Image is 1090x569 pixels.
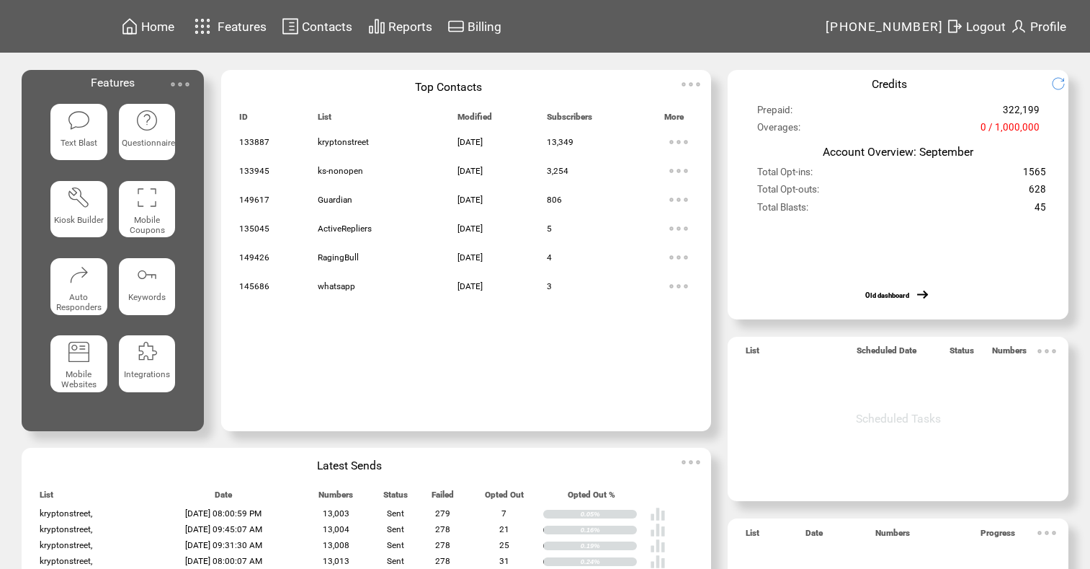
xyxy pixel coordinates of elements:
[468,19,501,34] span: Billing
[875,528,910,544] span: Numbers
[239,166,269,176] span: 133945
[664,112,684,128] span: More
[664,243,693,272] img: ellypsis.svg
[1029,184,1046,201] span: 628
[383,490,408,506] span: Status
[318,252,359,263] span: RagingBull
[1032,337,1061,366] img: ellypsis.svg
[664,214,693,243] img: ellypsis.svg
[650,538,666,554] img: poll%20-%20white.svg
[856,412,941,425] span: Scheduled Tasks
[457,137,483,147] span: [DATE]
[499,556,509,566] span: 31
[318,281,355,291] span: whatsapp
[239,281,269,291] span: 145686
[323,540,349,550] span: 13,008
[119,104,176,169] a: Questionnaire
[581,557,638,566] div: 0.24%
[581,526,638,534] div: 0.16%
[676,448,705,477] img: ellypsis.svg
[581,510,638,519] div: 0.05%
[239,195,269,205] span: 149617
[499,524,509,534] span: 21
[239,252,269,263] span: 149426
[40,490,53,506] span: List
[119,335,176,401] a: Integrations
[185,540,262,550] span: [DATE] 09:31:30 AM
[91,76,135,89] span: Features
[966,19,1006,34] span: Logout
[54,215,104,225] span: Kiosk Builder
[1010,17,1027,35] img: profile.svg
[282,17,299,35] img: contacts.svg
[823,145,973,159] span: Account Overview: September
[185,508,262,519] span: [DATE] 08:00:59 PM
[40,556,92,566] span: kryptonstreet,
[664,156,693,185] img: ellypsis.svg
[318,137,369,147] span: kryptonstreet
[119,258,176,324] a: Keywords
[61,369,97,389] span: Mobile Websites
[992,345,1027,362] span: Numbers
[50,181,107,247] a: Kiosk Builder
[239,112,248,128] span: ID
[1030,19,1066,34] span: Profile
[387,540,404,550] span: Sent
[746,345,759,362] span: List
[135,186,158,209] img: coupons.svg
[435,524,450,534] span: 278
[547,224,552,234] span: 5
[650,506,666,522] img: poll%20-%20white.svg
[122,138,175,148] span: Questionnaire
[190,14,215,38] img: features.svg
[757,167,813,184] span: Total Opt-ins:
[1035,202,1046,219] span: 45
[415,80,482,94] span: Top Contacts
[547,195,562,205] span: 806
[280,15,354,38] a: Contacts
[387,556,404,566] span: Sent
[185,524,262,534] span: [DATE] 09:45:07 AM
[432,490,454,506] span: Failed
[323,508,349,519] span: 13,003
[317,459,382,472] span: Latest Sends
[318,490,353,506] span: Numbers
[547,112,592,128] span: Subscribers
[457,112,492,128] span: Modified
[857,345,916,362] span: Scheduled Date
[664,185,693,214] img: ellypsis.svg
[50,258,107,324] a: Auto Responders
[826,19,944,34] span: [PHONE_NUMBER]
[124,369,170,379] span: Integrations
[67,263,90,286] img: auto-responders.svg
[388,19,432,34] span: Reports
[547,252,552,263] span: 4
[135,263,158,286] img: keywords.svg
[119,181,176,247] a: Mobile Coupons
[568,490,615,506] span: Opted Out %
[1051,76,1076,91] img: refresh.png
[318,166,363,176] span: ks-nonopen
[664,128,693,156] img: ellypsis.svg
[67,109,90,132] img: text-blast.svg
[61,138,97,148] span: Text Blast
[980,528,1015,544] span: Progress
[757,202,808,219] span: Total Blasts:
[1032,519,1061,547] img: ellypsis.svg
[366,15,434,38] a: Reports
[387,508,404,519] span: Sent
[757,122,800,139] span: Overages:
[119,15,177,38] a: Home
[805,528,823,544] span: Date
[944,15,1008,38] a: Logout
[447,17,465,35] img: creidtcard.svg
[457,195,483,205] span: [DATE]
[1008,15,1068,38] a: Profile
[946,17,963,35] img: exit.svg
[457,224,483,234] span: [DATE]
[50,335,107,401] a: Mobile Websites
[318,224,372,234] span: ActiveRepliers
[457,166,483,176] span: [DATE]
[872,77,907,91] span: Credits
[128,292,166,302] span: Keywords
